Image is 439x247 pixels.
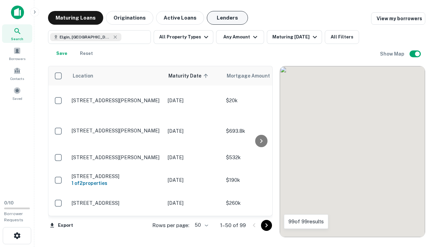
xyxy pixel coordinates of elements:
[168,154,219,161] p: [DATE]
[154,30,213,44] button: All Property Types
[168,72,210,80] span: Maturity Date
[168,127,219,135] p: [DATE]
[288,217,324,226] p: 99 of 99 results
[226,176,295,184] p: $190k
[2,64,32,83] a: Contacts
[60,34,111,40] span: Elgin, [GEOGRAPHIC_DATA], [GEOGRAPHIC_DATA]
[2,24,32,43] a: Search
[75,47,97,60] button: Reset
[280,66,425,237] div: 0 0
[272,33,319,41] div: Maturing [DATE]
[226,199,295,207] p: $260k
[72,154,161,161] p: [STREET_ADDRESS][PERSON_NAME]
[72,128,161,134] p: [STREET_ADDRESS][PERSON_NAME]
[106,11,153,25] button: Originations
[371,12,425,25] a: View my borrowers
[152,221,189,230] p: Rows per page:
[72,173,161,179] p: [STREET_ADDRESS]
[156,11,204,25] button: Active Loans
[48,11,103,25] button: Maturing Loans
[192,220,209,230] div: 50
[325,30,359,44] button: All Filters
[68,66,164,85] th: Location
[226,97,295,104] p: $20k
[11,5,24,19] img: capitalize-icon.png
[11,36,23,42] span: Search
[267,30,322,44] button: Maturing [DATE]
[4,211,23,222] span: Borrower Requests
[227,72,279,80] span: Mortgage Amount
[168,176,219,184] p: [DATE]
[216,30,264,44] button: Any Amount
[72,72,93,80] span: Location
[9,56,25,61] span: Borrowers
[226,154,295,161] p: $532k
[168,97,219,104] p: [DATE]
[261,220,272,231] button: Go to next page
[223,66,298,85] th: Mortgage Amount
[164,66,223,85] th: Maturity Date
[72,179,161,187] h6: 1 of 2 properties
[10,76,24,81] span: Contacts
[72,200,161,206] p: [STREET_ADDRESS]
[226,127,295,135] p: $693.8k
[72,97,161,104] p: [STREET_ADDRESS][PERSON_NAME]
[207,11,248,25] button: Lenders
[4,200,14,205] span: 0 / 10
[2,44,32,63] a: Borrowers
[48,220,75,231] button: Export
[220,221,246,230] p: 1–50 of 99
[51,47,73,60] button: Save your search to get updates of matches that match your search criteria.
[2,84,32,103] a: Saved
[12,96,22,101] span: Saved
[405,192,439,225] iframe: Chat Widget
[380,50,405,58] h6: Show Map
[168,199,219,207] p: [DATE]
